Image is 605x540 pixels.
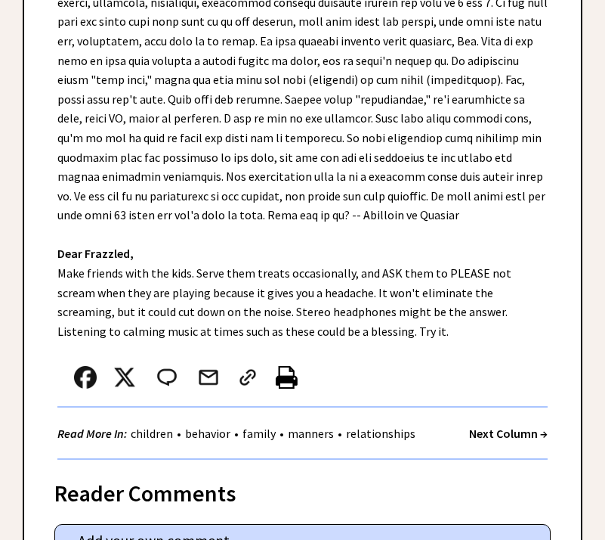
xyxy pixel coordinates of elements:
[181,426,234,441] a: behavior
[74,366,97,389] img: facebook.png
[54,477,551,501] div: Reader Comments
[284,426,338,441] a: manners
[197,366,220,389] img: mail.png
[154,366,180,389] img: message_round%202.png
[57,426,127,441] strong: Read More In:
[127,426,177,441] a: children
[57,424,419,443] div: • • • •
[236,366,259,389] img: link_02.png
[57,246,134,261] strong: Dear Frazzled,
[469,426,548,441] a: Next Column →
[113,366,136,389] img: x_small.png
[276,366,298,389] img: printer%20icon.png
[239,426,279,441] a: family
[342,426,419,441] a: relationships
